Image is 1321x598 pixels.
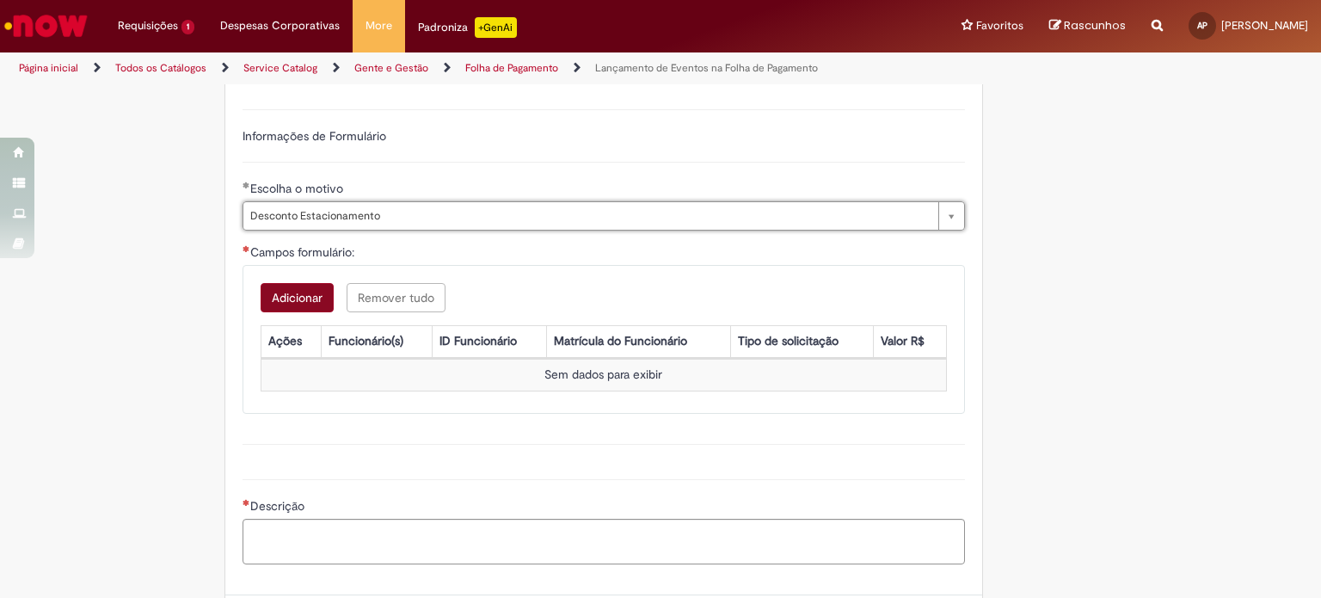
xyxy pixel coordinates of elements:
label: Informações de Formulário [243,128,386,144]
div: Padroniza [418,17,517,38]
span: 1 [181,20,194,34]
span: Descrição [250,498,308,514]
span: Requisições [118,17,178,34]
th: Ações [261,325,321,357]
span: More [366,17,392,34]
span: Campos formulário: [250,244,358,260]
a: Folha de Pagamento [465,61,558,75]
th: ID Funcionário [432,325,546,357]
th: Valor R$ [874,325,947,357]
p: +GenAi [475,17,517,38]
a: Rascunhos [1049,18,1126,34]
span: Necessários [243,499,250,506]
span: Necessários [243,245,250,252]
button: Add a row for Campos formulário: [261,283,334,312]
textarea: Descrição [243,519,965,565]
a: Lançamento de Eventos na Folha de Pagamento [595,61,818,75]
img: ServiceNow [2,9,90,43]
span: Despesas Corporativas [220,17,340,34]
span: Desconto Estacionamento [250,202,930,230]
a: Gente e Gestão [354,61,428,75]
span: Obrigatório Preenchido [243,182,250,188]
a: Service Catalog [243,61,317,75]
th: Funcionário(s) [321,325,432,357]
a: Página inicial [19,61,78,75]
td: Sem dados para exibir [261,359,946,391]
a: Todos os Catálogos [115,61,206,75]
span: Escolha o motivo [250,181,347,196]
span: Favoritos [976,17,1023,34]
span: Rascunhos [1064,17,1126,34]
th: Matrícula do Funcionário [546,325,730,357]
th: Tipo de solicitação [730,325,874,357]
span: AP [1197,20,1207,31]
span: [PERSON_NAME] [1221,18,1308,33]
ul: Trilhas de página [13,52,868,84]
